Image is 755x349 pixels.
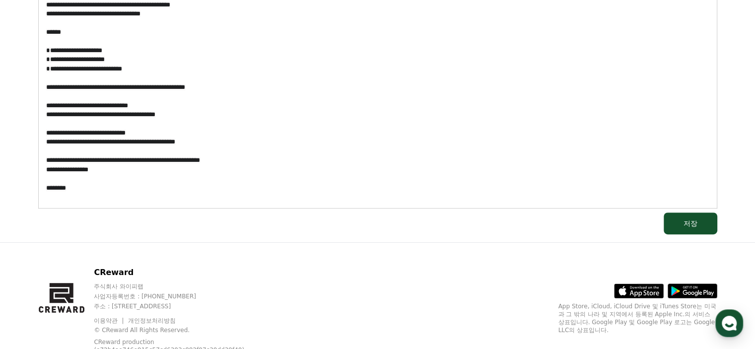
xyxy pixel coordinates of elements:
[94,292,268,300] p: 사업자등록번호 : [PHONE_NUMBER]
[94,302,268,310] p: 주소 : [STREET_ADDRESS]
[147,281,171,289] span: Settings
[94,317,125,324] a: 이용약관
[128,267,191,291] a: Settings
[66,267,128,291] a: Messages
[94,282,268,290] p: 주식회사 와이피랩
[558,302,717,334] p: App Store, iCloud, iCloud Drive 및 iTunes Store는 미국과 그 밖의 나라 및 지역에서 등록된 Apple Inc.의 서비스 상표입니다. Goo...
[94,267,268,279] p: CReward
[664,212,717,234] button: 저장
[25,281,43,289] span: Home
[94,326,268,334] p: © CReward All Rights Reserved.
[3,267,66,291] a: Home
[128,317,176,324] a: 개인정보처리방침
[684,218,697,228] div: 저장
[82,282,112,290] span: Messages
